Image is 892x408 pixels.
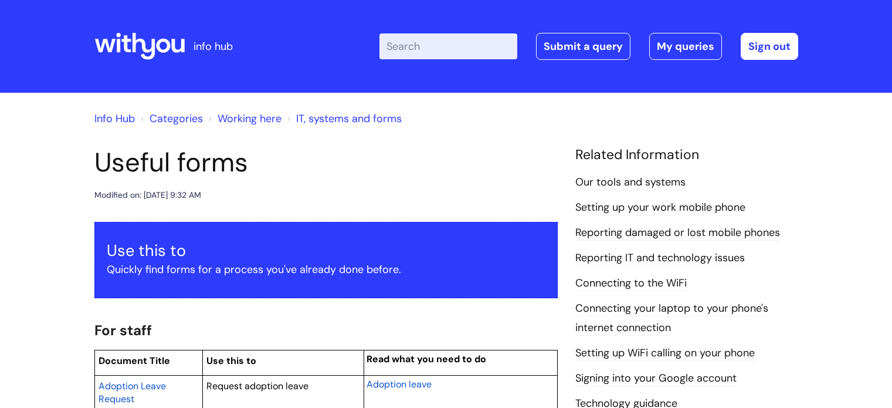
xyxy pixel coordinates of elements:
[575,225,780,241] a: Reporting damaged or lost mobile phones
[94,112,135,126] a: Info Hub
[536,33,630,60] a: Submit a query
[99,380,166,405] span: Adoption Leave Request
[94,147,558,178] h1: Useful forms
[575,346,755,361] a: Setting up WiFi calling on your phone
[150,112,203,126] a: Categories
[296,112,402,126] a: IT, systems and forms
[284,109,402,128] li: IT, systems and forms
[107,260,545,279] p: Quickly find forms for a process you've already done before.
[94,188,201,203] div: Modified on: [DATE] 9:32 AM
[367,377,432,391] a: Adoption leave
[218,112,281,126] a: Working here
[206,109,281,128] li: Working here
[575,147,798,163] h4: Related Information
[575,301,768,335] a: Connecting your laptop to your phone's internet connection
[741,33,798,60] a: Sign out
[99,379,166,406] a: Adoption Leave Request
[575,175,686,190] a: Our tools and systems
[575,200,745,215] a: Setting up your work mobile phone
[107,241,545,260] h3: Use this to
[206,380,308,392] span: Request adoption leave
[379,33,517,59] input: Search
[206,355,256,367] span: Use this to
[575,251,745,266] a: Reporting IT and technology issues
[367,378,432,390] span: Adoption leave
[94,321,152,339] span: For staff
[194,37,233,56] p: info hub
[379,33,798,60] div: | -
[649,33,722,60] a: My queries
[138,109,203,128] li: Solution home
[575,371,737,386] a: Signing into your Google account
[99,355,170,367] span: Document Title
[367,353,486,365] span: Read what you need to do
[575,276,687,291] a: Connecting to the WiFi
